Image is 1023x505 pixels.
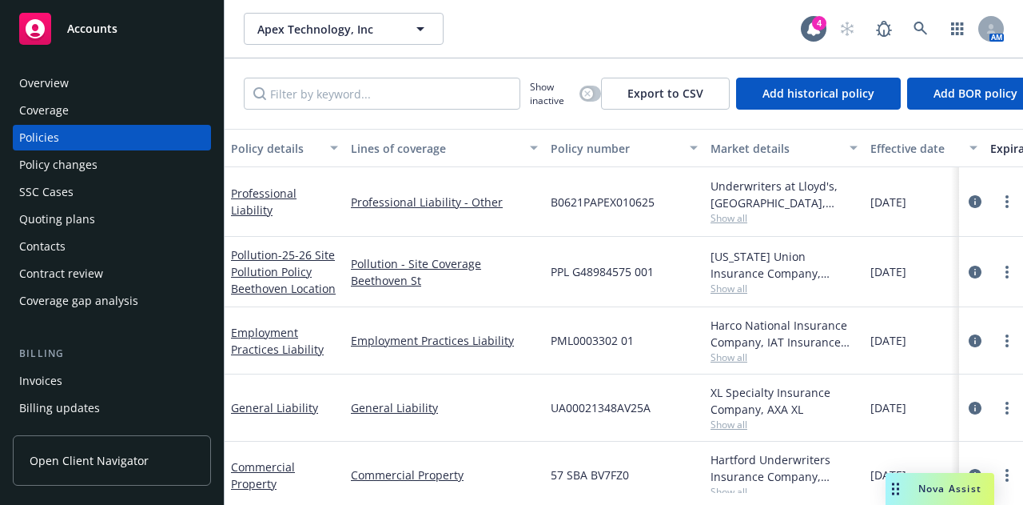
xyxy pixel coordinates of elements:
div: Lines of coverage [351,140,520,157]
a: circleInformation [965,466,985,485]
a: Coverage [13,98,211,123]
a: Employment Practices Liability [231,325,324,357]
div: Coverage gap analysis [19,288,138,314]
span: Show all [711,418,858,431]
span: Open Client Navigator [30,452,149,469]
a: Policy changes [13,152,211,178]
a: Overview [13,70,211,96]
a: Start snowing [831,13,863,45]
button: Export to CSV [601,78,730,110]
div: Contacts [19,234,66,259]
span: B0621PAPEX010625 [551,194,655,210]
a: Coverage gap analysis [13,288,211,314]
div: Policies [19,125,59,150]
button: Add historical policy [736,78,901,110]
button: Lines of coverage [344,129,544,167]
button: Market details [704,129,864,167]
div: Hartford Underwriters Insurance Company, Hartford Insurance Group [711,451,858,485]
div: Quoting plans [19,206,95,232]
a: Professional Liability - Other [351,194,538,210]
a: Contract review [13,261,211,287]
a: Invoices [13,368,211,394]
div: Invoices [19,368,62,394]
span: Add BOR policy [933,86,1017,101]
div: 4 [812,16,826,30]
span: Export to CSV [627,86,703,101]
a: General Liability [351,399,538,416]
div: Policy number [551,140,680,157]
div: Billing updates [19,395,100,421]
div: Underwriters at Lloyd's, [GEOGRAPHIC_DATA], [PERSON_NAME] of [GEOGRAPHIC_DATA], RT Specialty Insu... [711,178,858,211]
span: Show all [711,485,858,499]
a: Professional Liability [231,186,297,218]
div: Policy changes [19,152,98,178]
a: Policies [13,125,211,150]
span: Show all [711,211,858,225]
a: circleInformation [965,192,985,211]
span: [DATE] [870,467,906,483]
a: Quoting plans [13,206,211,232]
a: more [997,263,1017,282]
a: Commercial Property [351,467,538,483]
div: [US_STATE] Union Insurance Company, Chubb Group [711,248,858,282]
a: circleInformation [965,399,985,418]
a: more [997,399,1017,418]
a: Pollution [231,247,336,296]
span: [DATE] [870,332,906,349]
input: Filter by keyword... [244,78,520,110]
div: Effective date [870,140,960,157]
div: XL Specialty Insurance Company, AXA XL [711,384,858,418]
a: Commercial Property [231,459,295,491]
span: Show all [711,351,858,364]
span: Show all [711,282,858,295]
a: more [997,331,1017,351]
div: Policy details [231,140,320,157]
a: more [997,466,1017,485]
span: [DATE] [870,263,906,280]
span: Show inactive [530,80,573,107]
a: Accounts [13,6,211,51]
span: [DATE] [870,194,906,210]
span: [DATE] [870,399,906,416]
button: Effective date [864,129,984,167]
div: Overview [19,70,69,96]
span: Add historical policy [762,86,874,101]
a: Contacts [13,234,211,259]
a: circleInformation [965,263,985,282]
span: UA00021348AV25A [551,399,651,416]
a: SSC Cases [13,179,211,205]
a: Billing updates [13,395,211,421]
a: circleInformation [965,331,985,351]
a: General Liability [231,400,318,415]
div: Coverage [19,98,69,123]
button: Policy details [225,129,344,167]
a: Switch app [941,13,973,45]
a: Pollution - Site Coverage Beethoven St [351,255,538,289]
div: Market details [711,140,840,157]
span: - 25-26 Site Pollution Policy Beethoven Location [231,247,336,296]
div: Harco National Insurance Company, IAT Insurance Group, RT Specialty Insurance Services, LLC (RSG ... [711,317,858,351]
div: Contract review [19,261,103,287]
div: Billing [13,346,211,362]
button: Policy number [544,129,704,167]
div: Drag to move [886,473,906,505]
button: Apex Technology, Inc [244,13,444,45]
button: Nova Assist [886,473,994,505]
a: Report a Bug [868,13,900,45]
a: Employment Practices Liability [351,332,538,349]
div: SSC Cases [19,179,74,205]
span: Apex Technology, Inc [257,21,396,38]
a: more [997,192,1017,211]
a: Search [905,13,937,45]
span: PML0003302 01 [551,332,634,349]
span: Accounts [67,22,117,35]
span: 57 SBA BV7FZ0 [551,467,629,483]
span: Nova Assist [918,482,981,495]
span: PPL G48984575 001 [551,263,654,280]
